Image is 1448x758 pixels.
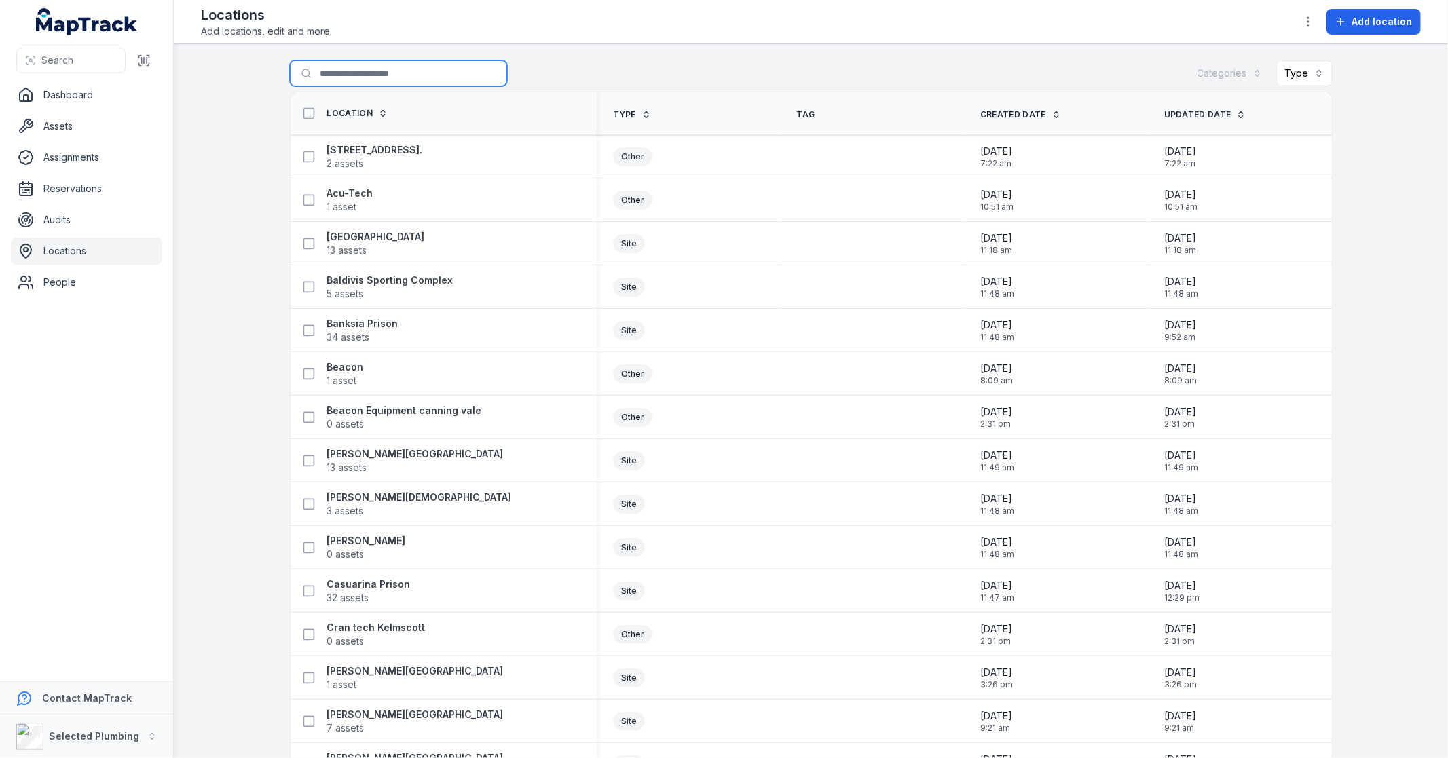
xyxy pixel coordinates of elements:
[327,504,364,518] span: 3 assets
[613,408,652,427] div: Other
[980,332,1014,343] span: 11:48 am
[980,535,1014,560] time: 14/01/2025, 11:48:43 am
[327,534,406,561] a: [PERSON_NAME]0 assets
[1164,318,1196,332] span: [DATE]
[327,708,504,721] strong: [PERSON_NAME][GEOGRAPHIC_DATA]
[980,405,1012,430] time: 31/03/2025, 2:31:18 pm
[11,206,162,233] a: Audits
[1164,449,1198,462] span: [DATE]
[1164,419,1196,430] span: 2:31 pm
[980,622,1012,647] time: 31/03/2025, 2:31:45 pm
[327,230,425,257] a: [GEOGRAPHIC_DATA]13 assets
[1164,549,1198,560] span: 11:48 am
[613,234,645,253] div: Site
[1164,492,1198,516] time: 14/01/2025, 11:48:54 am
[613,495,645,514] div: Site
[980,535,1014,549] span: [DATE]
[980,579,1014,592] span: [DATE]
[980,723,1012,734] span: 9:21 am
[980,449,1014,473] time: 14/01/2025, 11:49:14 am
[980,231,1012,256] time: 08/05/2025, 11:18:57 am
[1164,592,1200,603] span: 12:29 pm
[327,708,504,735] a: [PERSON_NAME][GEOGRAPHIC_DATA]7 assets
[1164,288,1198,299] span: 11:48 am
[980,636,1012,647] span: 2:31 pm
[980,492,1014,506] span: [DATE]
[980,592,1014,603] span: 11:47 am
[327,664,504,678] strong: [PERSON_NAME][GEOGRAPHIC_DATA]
[980,549,1014,560] span: 11:48 am
[613,451,645,470] div: Site
[327,491,512,518] a: [PERSON_NAME][DEMOGRAPHIC_DATA]3 assets
[980,666,1013,679] span: [DATE]
[327,534,406,548] strong: [PERSON_NAME]
[11,144,162,171] a: Assignments
[327,287,364,301] span: 5 assets
[1164,622,1196,636] span: [DATE]
[327,157,364,170] span: 2 assets
[980,145,1012,158] span: [DATE]
[327,143,423,157] strong: [STREET_ADDRESS].
[11,175,162,202] a: Reservations
[327,447,504,474] a: [PERSON_NAME][GEOGRAPHIC_DATA]13 assets
[613,109,636,120] span: Type
[1164,506,1198,516] span: 11:48 am
[1164,362,1197,386] time: 04/08/2025, 8:09:30 am
[1164,622,1196,647] time: 31/03/2025, 2:31:45 pm
[980,288,1014,299] span: 11:48 am
[327,143,423,170] a: [STREET_ADDRESS].2 assets
[11,81,162,109] a: Dashboard
[980,666,1013,690] time: 19/05/2025, 3:26:26 pm
[327,417,365,431] span: 0 assets
[613,538,645,557] div: Site
[1164,579,1200,603] time: 01/07/2025, 12:29:40 pm
[327,634,365,648] span: 0 assets
[613,582,645,601] div: Site
[16,48,126,73] button: Search
[613,321,645,340] div: Site
[980,275,1014,288] span: [DATE]
[327,187,373,200] strong: Acu-Tech
[11,113,162,140] a: Assets
[1164,405,1196,430] time: 31/03/2025, 2:31:18 pm
[980,109,1061,120] a: Created Date
[1164,275,1198,299] time: 14/01/2025, 11:48:37 am
[327,548,365,561] span: 0 assets
[1164,158,1196,169] span: 7:22 am
[1164,231,1196,245] span: [DATE]
[327,404,482,417] strong: Beacon Equipment canning vale
[327,721,365,735] span: 7 assets
[327,621,426,648] a: Cran tech Kelmscott0 assets
[327,244,367,257] span: 13 assets
[613,668,645,687] div: Site
[980,419,1012,430] span: 2:31 pm
[201,24,332,38] span: Add locations, edit and more.
[613,712,645,731] div: Site
[1164,188,1198,202] span: [DATE]
[613,191,652,210] div: Other
[1164,462,1198,473] span: 11:49 am
[1164,188,1198,212] time: 01/08/2025, 10:51:36 am
[1164,109,1231,120] span: Updated Date
[980,709,1012,723] span: [DATE]
[1164,202,1198,212] span: 10:51 am
[42,692,132,704] strong: Contact MapTrack
[327,678,357,691] span: 1 asset
[613,278,645,297] div: Site
[327,591,369,605] span: 32 assets
[327,404,482,431] a: Beacon Equipment canning vale0 assets
[980,158,1012,169] span: 7:22 am
[980,318,1014,343] time: 14/01/2025, 11:48:21 am
[1164,245,1196,256] span: 11:18 am
[327,664,504,691] a: [PERSON_NAME][GEOGRAPHIC_DATA]1 asset
[327,330,370,344] span: 34 assets
[613,364,652,383] div: Other
[327,491,512,504] strong: [PERSON_NAME][DEMOGRAPHIC_DATA]
[327,108,388,119] a: Location
[613,147,652,166] div: Other
[1326,9,1421,35] button: Add location
[1164,362,1197,375] span: [DATE]
[1164,709,1196,723] span: [DATE]
[980,449,1014,462] span: [DATE]
[980,202,1014,212] span: 10:51 am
